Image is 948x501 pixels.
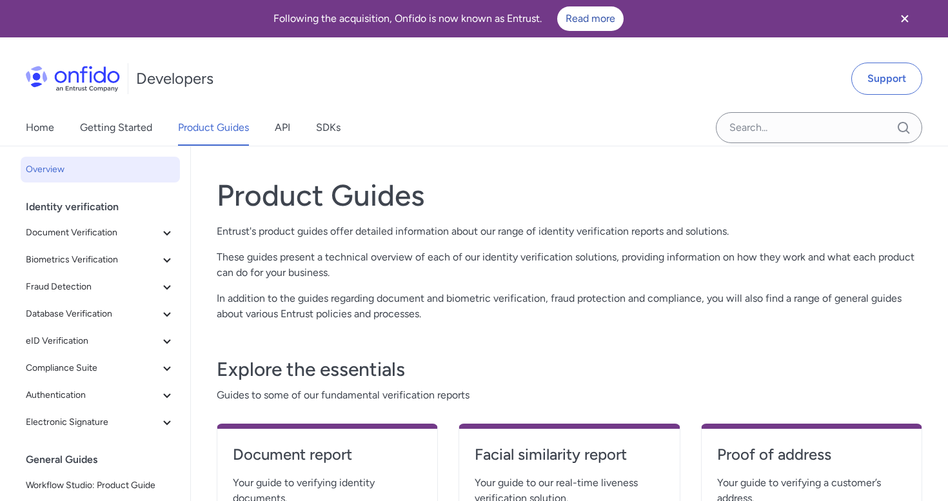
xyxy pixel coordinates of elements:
[475,444,664,465] h4: Facial similarity report
[716,112,922,143] input: Onfido search input field
[15,6,881,31] div: Following the acquisition, Onfido is now known as Entrust.
[217,388,922,403] span: Guides to some of our fundamental verification reports
[26,388,159,403] span: Authentication
[557,6,624,31] a: Read more
[26,478,175,493] span: Workflow Studio: Product Guide
[21,473,180,498] a: Workflow Studio: Product Guide
[26,333,159,349] span: eID Verification
[233,444,422,475] a: Document report
[717,444,906,465] h4: Proof of address
[136,68,213,89] h1: Developers
[21,382,180,408] button: Authentication
[26,194,185,220] div: Identity verification
[217,250,922,280] p: These guides present a technical overview of each of our identity verification solutions, providi...
[21,157,180,182] a: Overview
[475,444,664,475] a: Facial similarity report
[26,415,159,430] span: Electronic Signature
[851,63,922,95] a: Support
[316,110,341,146] a: SDKs
[217,291,922,322] p: In addition to the guides regarding document and biometric verification, fraud protection and com...
[217,357,922,382] h3: Explore the essentials
[80,110,152,146] a: Getting Started
[21,355,180,381] button: Compliance Suite
[217,177,922,213] h1: Product Guides
[26,360,159,376] span: Compliance Suite
[21,247,180,273] button: Biometrics Verification
[897,11,913,26] svg: Close banner
[21,301,180,327] button: Database Verification
[21,274,180,300] button: Fraud Detection
[21,220,180,246] button: Document Verification
[217,224,922,239] p: Entrust's product guides offer detailed information about our range of identity verification repo...
[26,66,120,92] img: Onfido Logo
[178,110,249,146] a: Product Guides
[233,444,422,465] h4: Document report
[717,444,906,475] a: Proof of address
[26,162,175,177] span: Overview
[26,447,185,473] div: General Guides
[881,3,929,35] button: Close banner
[26,110,54,146] a: Home
[275,110,290,146] a: API
[26,279,159,295] span: Fraud Detection
[26,252,159,268] span: Biometrics Verification
[21,328,180,354] button: eID Verification
[21,409,180,435] button: Electronic Signature
[26,306,159,322] span: Database Verification
[26,225,159,241] span: Document Verification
